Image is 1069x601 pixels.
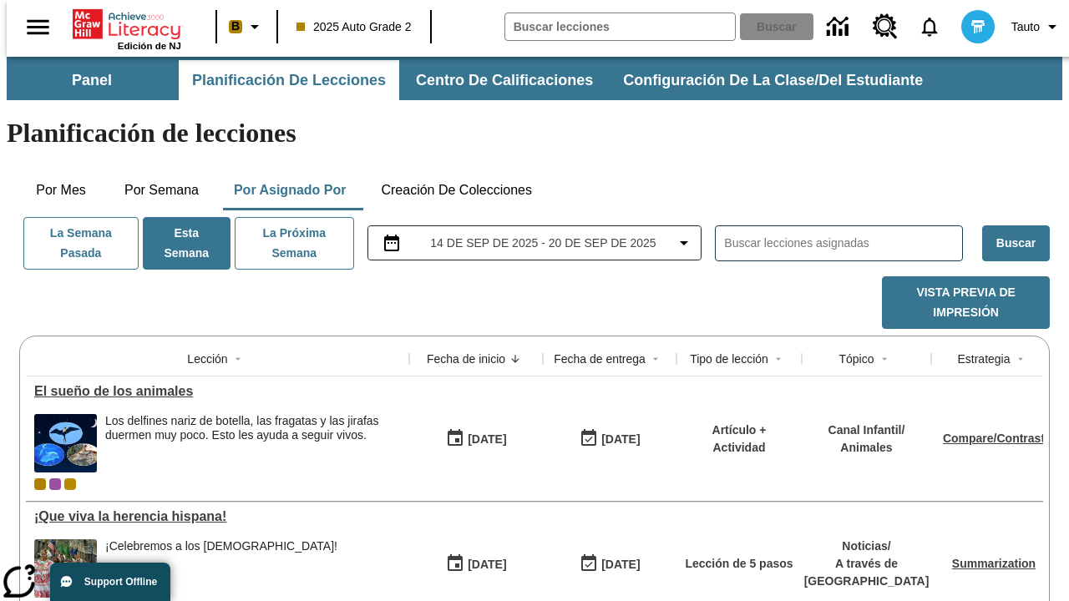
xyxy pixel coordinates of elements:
[235,217,354,270] button: La próxima semana
[430,235,656,252] span: 14 de sep de 2025 - 20 de sep de 2025
[228,349,248,369] button: Sort
[105,414,401,472] div: Los delfines nariz de botella, las fragatas y las jirafas duermen muy poco. Esto les ayuda a segu...
[84,576,157,588] span: Support Offline
[427,351,505,367] div: Fecha de inicio
[220,170,360,210] button: Por asignado por
[187,351,227,367] div: Lección
[296,18,412,36] span: 2025 Auto Grade 2
[73,6,181,51] div: Portada
[690,351,768,367] div: Tipo de lección
[601,429,640,450] div: [DATE]
[118,41,181,51] span: Edición de NJ
[403,60,606,100] button: Centro de calificaciones
[49,478,61,490] div: OL 2025 Auto Grade 3
[64,478,76,490] div: New 2025 class
[982,225,1050,261] button: Buscar
[7,118,1062,149] h1: Planificación de lecciones
[13,3,63,52] button: Abrir el menú lateral
[838,351,874,367] div: Tópico
[1011,18,1040,36] span: Tauto
[817,4,863,50] a: Centro de información
[34,509,401,524] div: ¡Que viva la herencia hispana!
[7,60,938,100] div: Subbarra de navegación
[19,170,103,210] button: Por mes
[768,349,788,369] button: Sort
[574,548,646,580] button: 09/21/25: Último día en que podrá accederse la lección
[179,60,399,100] button: Planificación de lecciones
[34,384,401,399] div: El sueño de los animales
[143,217,231,270] button: Esta semana
[440,548,512,580] button: 09/15/25: Primer día en que estuvo disponible la lección
[952,557,1036,570] a: Summarization
[367,170,545,210] button: Creación de colecciones
[685,422,793,457] p: Artículo + Actividad
[34,539,97,598] img: dos filas de mujeres hispanas en un desfile que celebra la cultura hispana. Las mujeres lucen col...
[34,478,46,490] div: Clase actual
[505,13,735,40] input: Buscar campo
[440,423,512,455] button: 09/20/25: Primer día en que estuvo disponible la lección
[50,563,170,601] button: Support Offline
[951,5,1005,48] button: Escoja un nuevo avatar
[231,16,240,37] span: B
[554,351,646,367] div: Fecha de entrega
[105,539,337,553] div: ¡Celebremos a los [DEMOGRAPHIC_DATA]!
[8,60,175,100] button: Panel
[943,432,1045,445] a: Compare/Contrast
[73,8,181,41] a: Portada
[828,439,905,457] p: Animales
[882,276,1050,329] button: Vista previa de impresión
[961,10,995,43] img: avatar image
[23,217,139,270] button: La semana pasada
[574,423,646,455] button: 09/20/25: Último día en que podrá accederse la lección
[505,349,525,369] button: Sort
[685,555,793,573] p: Lección de 5 pasos
[601,554,640,575] div: [DATE]
[375,233,695,253] button: Seleccione el intervalo de fechas opción del menú
[34,384,401,399] a: El sueño de los animales, Lecciones
[34,414,97,472] img: Fotos de una fragata, dos delfines nariz de botella y una jirafa sobre un fondo de noche estrellada.
[804,538,930,555] p: Noticias /
[105,414,401,442] div: Los delfines nariz de botella, las fragatas y las jirafas duermen muy poco. Esto les ayuda a segu...
[874,349,894,369] button: Sort
[957,351,1010,367] div: Estrategia
[222,12,271,42] button: Boost El color de la clase es anaranjado claro. Cambiar el color de la clase.
[646,349,666,369] button: Sort
[828,422,905,439] p: Canal Infantil /
[908,5,951,48] a: Notificaciones
[1011,349,1031,369] button: Sort
[468,429,506,450] div: [DATE]
[468,554,506,575] div: [DATE]
[804,555,930,590] p: A través de [GEOGRAPHIC_DATA]
[34,509,401,524] a: ¡Que viva la herencia hispana!, Lecciones
[1005,12,1069,42] button: Perfil/Configuración
[7,57,1062,100] div: Subbarra de navegación
[724,231,962,255] input: Buscar lecciones asignadas
[610,60,936,100] button: Configuración de la clase/del estudiante
[111,170,212,210] button: Por semana
[105,539,337,598] div: ¡Celebremos a los hispanoamericanos!
[863,4,908,49] a: Centro de recursos, Se abrirá en una pestaña nueva.
[674,233,694,253] svg: Collapse Date Range Filter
